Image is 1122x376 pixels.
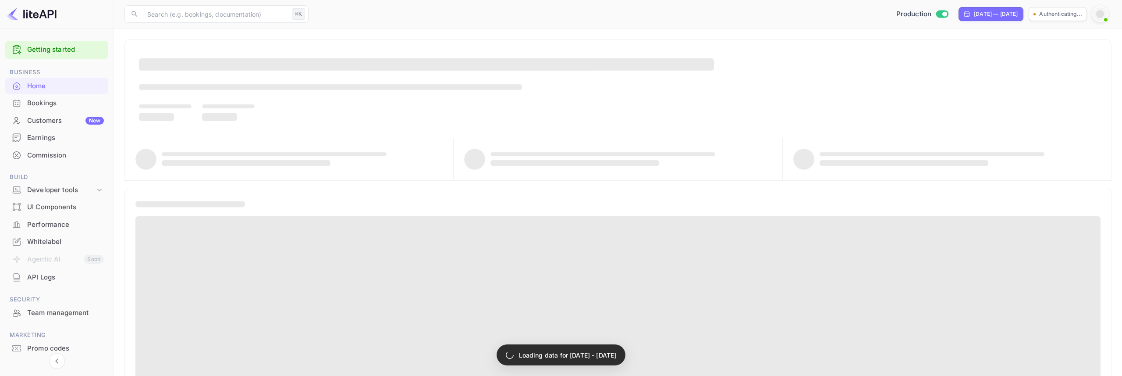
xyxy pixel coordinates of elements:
[5,129,108,147] div: Earnings
[5,95,108,111] a: Bookings
[1039,10,1082,18] p: Authenticating...
[5,216,108,233] div: Performance
[27,81,104,91] div: Home
[974,10,1018,18] div: [DATE] — [DATE]
[5,269,108,286] div: API Logs
[292,8,305,20] div: ⌘K
[27,202,104,212] div: UI Components
[5,304,108,322] div: Team management
[5,78,108,94] a: Home
[27,98,104,108] div: Bookings
[7,7,57,21] img: LiteAPI logo
[5,129,108,146] a: Earnings
[49,353,65,369] button: Collapse navigation
[5,340,108,357] div: Promo codes
[27,116,104,126] div: Customers
[5,233,108,250] a: Whitelabel
[5,233,108,251] div: Whitelabel
[27,45,104,55] a: Getting started
[5,147,108,163] a: Commission
[27,133,104,143] div: Earnings
[959,7,1023,21] div: Click to change the date range period
[5,95,108,112] div: Bookings
[519,351,617,360] p: Loading data for [DATE] - [DATE]
[142,5,288,23] input: Search (e.g. bookings, documentation)
[27,185,95,195] div: Developer tools
[5,330,108,340] span: Marketing
[27,237,104,247] div: Whitelabel
[27,220,104,230] div: Performance
[893,9,952,19] div: Switch to Sandbox mode
[5,147,108,164] div: Commission
[5,78,108,95] div: Home
[896,9,932,19] span: Production
[5,199,108,215] a: UI Components
[85,117,104,125] div: New
[5,340,108,356] a: Promo codes
[5,183,108,198] div: Developer tools
[5,68,108,77] span: Business
[5,304,108,321] a: Team management
[5,269,108,285] a: API Logs
[5,41,108,59] div: Getting started
[5,172,108,182] span: Build
[5,295,108,304] span: Security
[5,112,108,129] a: CustomersNew
[27,344,104,354] div: Promo codes
[27,272,104,283] div: API Logs
[27,308,104,318] div: Team management
[5,216,108,233] a: Performance
[5,112,108,129] div: CustomersNew
[5,199,108,216] div: UI Components
[27,150,104,161] div: Commission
